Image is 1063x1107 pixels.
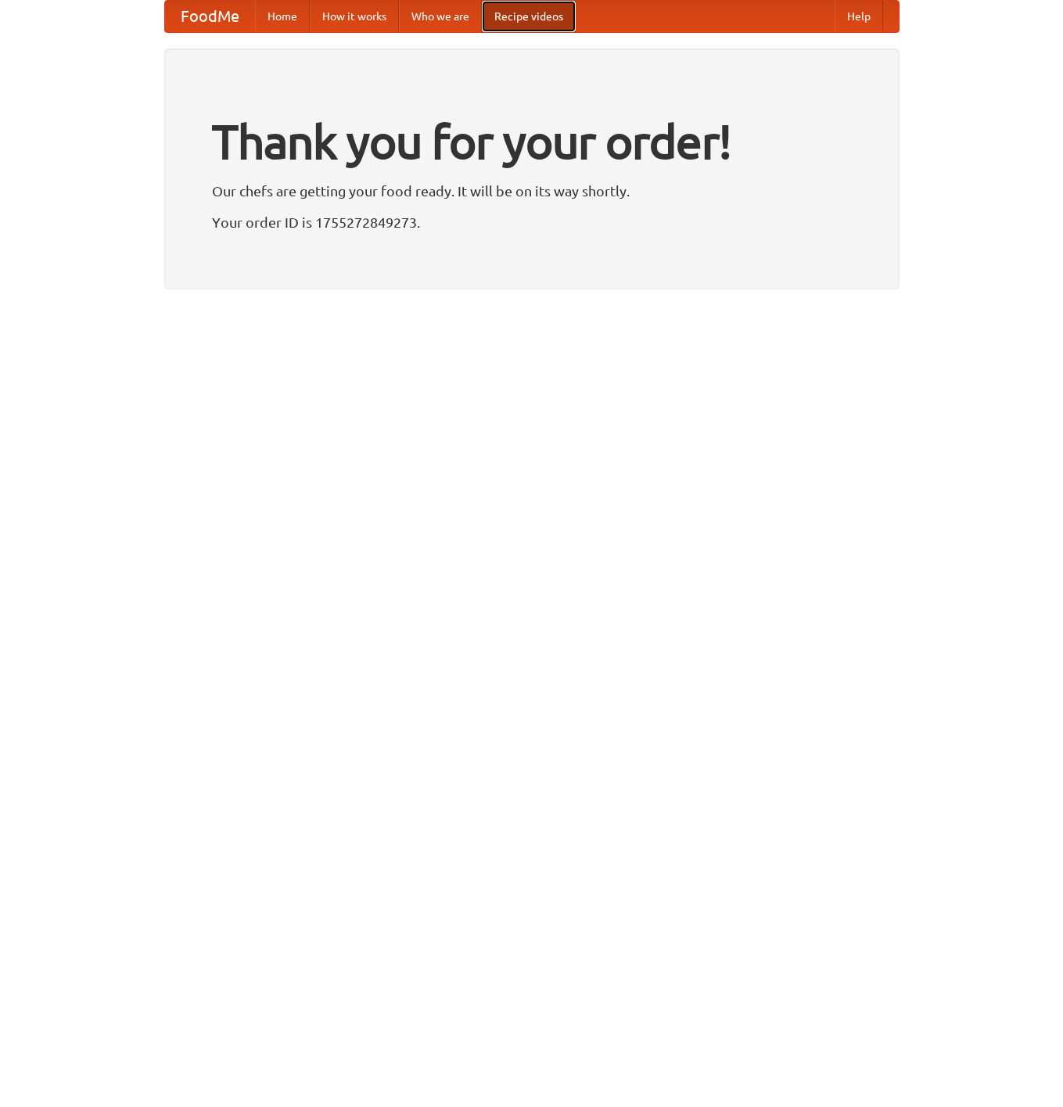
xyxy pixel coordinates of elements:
[835,1,883,32] a: Help
[399,1,482,32] a: Who we are
[212,179,852,203] p: Our chefs are getting your food ready. It will be on its way shortly.
[310,1,399,32] a: How it works
[212,210,852,234] p: Your order ID is 1755272849273.
[212,104,852,179] h1: Thank you for your order!
[255,1,310,32] a: Home
[482,1,576,32] a: Recipe videos
[165,1,255,32] a: FoodMe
